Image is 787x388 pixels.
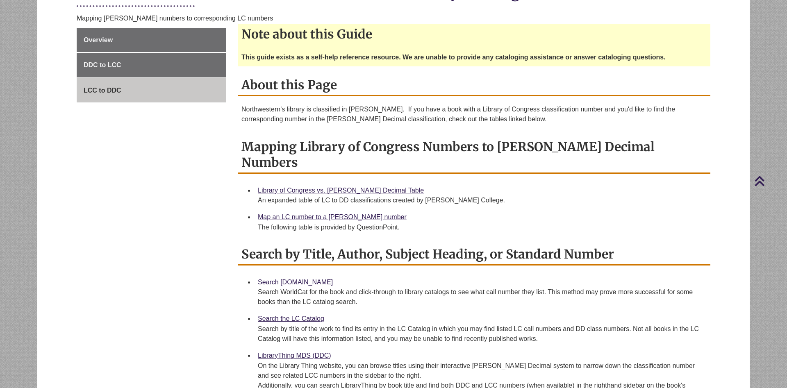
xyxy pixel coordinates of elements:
div: Search by title of the work to find its entry in the LC Catalog in which you may find listed LC c... [258,324,704,344]
span: LCC to DDC [84,87,121,94]
a: Library of Congress vs. [PERSON_NAME] Decimal Table [258,187,424,194]
p: Northwestern's library is classified in [PERSON_NAME]. If you have a book with a Library of Congr... [241,104,707,124]
strong: This guide exists as a self-help reference resource. We are unable to provide any cataloging assi... [241,54,666,61]
a: Search the LC Catalog [258,315,324,322]
a: Search [DOMAIN_NAME] [258,279,333,286]
a: LCC to DDC [77,78,226,103]
h2: Search by Title, Author, Subject Heading, or Standard Number [238,244,710,265]
a: LibraryThing MDS (DDC) [258,352,331,359]
div: An expanded table of LC to DD classifications created by [PERSON_NAME] College. [258,195,704,205]
a: Overview [77,28,226,52]
span: DDC to LCC [84,61,121,68]
h2: Note about this Guide [238,24,710,44]
div: Search WorldCat for the book and click-through to library catalogs to see what call number they l... [258,287,704,307]
span: Mapping [PERSON_NAME] numbers to corresponding LC numbers [77,15,273,22]
a: Map an LC number to a [PERSON_NAME] number [258,213,407,220]
a: Back to Top [754,175,785,186]
span: Overview [84,36,113,43]
div: Guide Page Menu [77,28,226,103]
h2: About this Page [238,75,710,96]
a: DDC to LCC [77,53,226,77]
div: The following table is provided by QuestionPoint. [258,222,704,232]
h2: Mapping Library of Congress Numbers to [PERSON_NAME] Decimal Numbers [238,136,710,174]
